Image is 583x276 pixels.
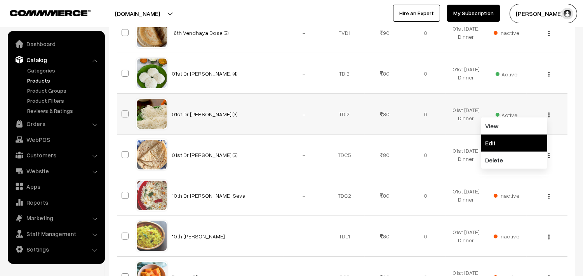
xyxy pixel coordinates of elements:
[548,194,550,199] img: Menu
[172,152,238,158] a: 01st Dr [PERSON_NAME] (3)
[405,53,446,94] td: 0
[548,31,550,36] img: Menu
[172,192,247,199] a: 10th Dr [PERSON_NAME] Sevai
[496,109,517,119] span: Active
[25,86,102,95] a: Product Groups
[481,135,547,152] a: Edit
[284,53,324,94] td: -
[172,111,238,117] a: 01st Dr [PERSON_NAME] (3)
[324,12,365,53] td: TVD1
[365,12,405,53] td: 90
[405,216,446,257] td: 0
[324,53,365,94] td: TDI3
[10,10,91,16] img: COMMMERCE
[365,216,405,257] td: 80
[548,235,550,240] img: Menu
[324,216,365,257] td: TDL1
[481,152,547,169] a: Delete
[10,133,102,147] a: WebPOS
[284,216,324,257] td: -
[10,117,102,131] a: Orders
[446,12,486,53] td: 01st [DATE] Dinner
[10,164,102,178] a: Website
[548,112,550,117] img: Menu
[284,12,324,53] td: -
[324,94,365,135] td: TDI2
[405,175,446,216] td: 0
[548,72,550,77] img: Menu
[481,117,547,135] a: View
[365,53,405,94] td: 80
[405,135,446,175] td: 0
[10,242,102,256] a: Settings
[365,94,405,135] td: 80
[365,175,405,216] td: 80
[562,8,573,19] img: user
[10,53,102,67] a: Catalog
[10,148,102,162] a: Customers
[365,135,405,175] td: 80
[494,232,519,240] span: Inactive
[446,94,486,135] td: 01st [DATE] Dinner
[446,175,486,216] td: 01st [DATE] Dinner
[510,4,577,23] button: [PERSON_NAME] s…
[172,29,229,36] a: 16th Vendhaya Dosa (2)
[25,76,102,85] a: Products
[405,12,446,53] td: 0
[172,70,238,77] a: 01st Dr [PERSON_NAME] (4)
[324,175,365,216] td: TDC2
[446,216,486,257] td: 01st [DATE] Dinner
[446,53,486,94] td: 01st [DATE] Dinner
[284,135,324,175] td: -
[447,5,500,22] a: My Subscription
[446,135,486,175] td: 01st [DATE] Dinner
[25,107,102,115] a: Reviews & Ratings
[284,94,324,135] td: -
[284,175,324,216] td: -
[172,233,225,240] a: 10th [PERSON_NAME]
[548,153,550,158] img: Menu
[494,191,519,200] span: Inactive
[393,5,440,22] a: Hire an Expert
[25,97,102,105] a: Product Filters
[324,135,365,175] td: TDC5
[25,66,102,74] a: Categories
[10,37,102,51] a: Dashboard
[494,29,519,37] span: Inactive
[10,8,78,17] a: COMMMERCE
[10,211,102,225] a: Marketing
[496,68,517,78] span: Active
[88,4,187,23] button: [DOMAIN_NAME]
[10,179,102,193] a: Apps
[10,227,102,241] a: Staff Management
[10,195,102,209] a: Reports
[405,94,446,135] td: 0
